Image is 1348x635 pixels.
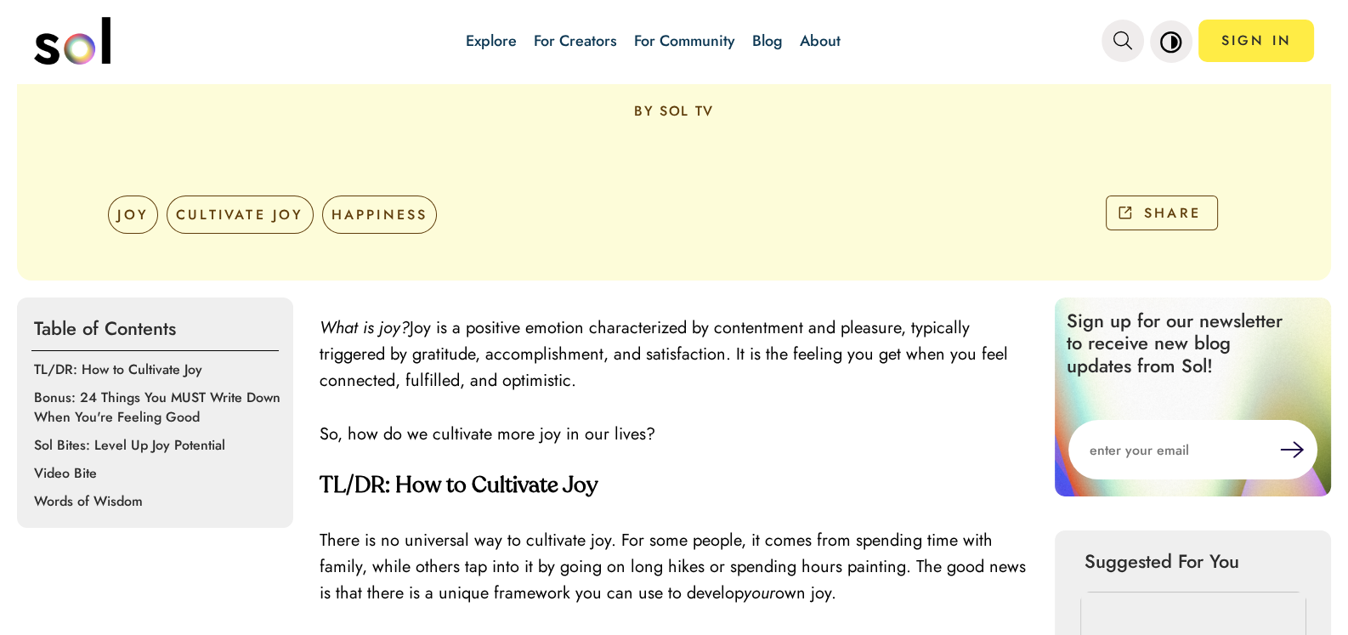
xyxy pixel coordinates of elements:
p: TL/DR: How to Cultivate Joy [34,360,282,379]
span: So, how do we cultivate more joy in our lives? [320,422,655,446]
input: enter your email [1068,420,1280,479]
nav: main navigation [34,11,1315,71]
em: your [744,581,775,605]
span: own joy. [775,581,836,605]
div: JOY [108,196,158,234]
strong: TL/DR: How to Cultivate Joy [320,475,598,497]
a: Blog [752,30,783,52]
p: Sol Bites: Level Up Joy Potential [34,435,282,455]
span: Joy is a positive emotion characterized by contentment and pleasure, typically triggered by grati... [320,315,1008,393]
button: Play Video [8,9,85,50]
p: Suggested For You [1085,547,1301,575]
span: There is no universal way to cultivate joy. For some people, it comes from spending time with fam... [320,528,1026,605]
p: Sign up for our newsletter to receive new blog updates from Sol! [1055,298,1310,388]
a: For Creators [534,30,617,52]
a: For Community [634,30,735,52]
p: Words of Wisdom [34,491,282,511]
p: BY SOL TV [634,104,713,119]
a: About [800,30,841,52]
p: SHARE [1144,203,1201,223]
a: SIGN IN [1198,20,1314,62]
img: logo [34,17,110,65]
button: SHARE [1106,196,1218,230]
div: CULTIVATE JOY [167,196,314,234]
p: Table of Contents [31,306,279,351]
p: Bonus: 24 Things You MUST Write Down When You're Feeling Good [34,388,282,427]
p: Video Bite [34,463,282,483]
a: Explore [466,30,517,52]
em: What is joy? [320,315,410,340]
div: HAPPINESS [322,196,438,234]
